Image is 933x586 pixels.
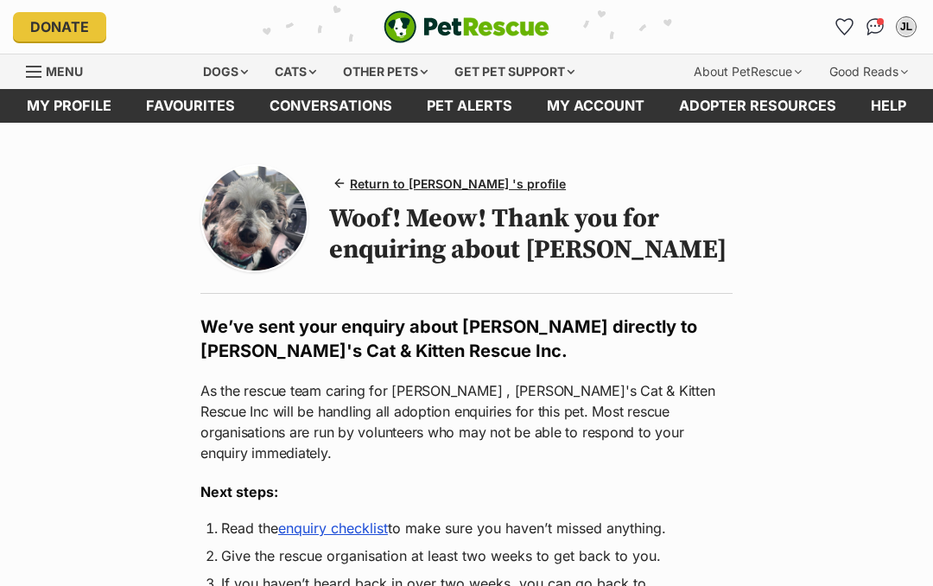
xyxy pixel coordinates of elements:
[329,171,573,196] a: Return to [PERSON_NAME] 's profile
[331,54,440,89] div: Other pets
[252,89,409,123] a: conversations
[221,545,712,566] li: Give the rescue organisation at least two weeks to get back to you.
[350,175,566,193] span: Return to [PERSON_NAME] 's profile
[46,64,83,79] span: Menu
[830,13,858,41] a: Favourites
[263,54,328,89] div: Cats
[898,18,915,35] div: JL
[530,89,662,123] a: My account
[26,54,95,86] a: Menu
[129,89,252,123] a: Favourites
[202,166,307,271] img: Photo of Candice
[817,54,920,89] div: Good Reads
[892,13,920,41] button: My account
[854,89,923,123] a: Help
[409,89,530,123] a: Pet alerts
[221,518,712,538] li: Read the to make sure you haven’t missed anything.
[200,380,733,463] p: As the rescue team caring for [PERSON_NAME] , [PERSON_NAME]'s Cat & Kitten Rescue Inc will be han...
[200,315,733,363] h2: We’ve sent your enquiry about [PERSON_NAME] directly to [PERSON_NAME]'s Cat & Kitten Rescue Inc.
[10,89,129,123] a: My profile
[830,13,920,41] ul: Account quick links
[329,203,733,265] h1: Woof! Meow! Thank you for enquiring about [PERSON_NAME]
[384,10,549,43] img: logo-e224e6f780fb5917bec1dbf3a21bbac754714ae5b6737aabdf751b685950b380.svg
[278,519,388,537] a: enquiry checklist
[191,54,260,89] div: Dogs
[861,13,889,41] a: Conversations
[682,54,814,89] div: About PetRescue
[384,10,549,43] a: PetRescue
[442,54,587,89] div: Get pet support
[866,18,885,35] img: chat-41dd97257d64d25036548639549fe6c8038ab92f7586957e7f3b1b290dea8141.svg
[13,12,106,41] a: Donate
[662,89,854,123] a: Adopter resources
[200,481,733,502] h3: Next steps:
